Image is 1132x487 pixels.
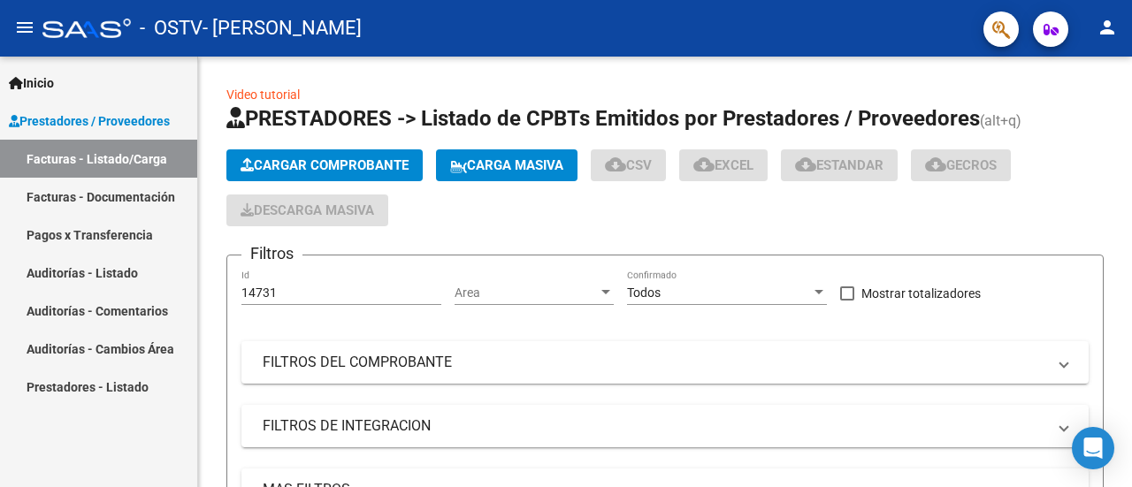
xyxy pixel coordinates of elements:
span: Inicio [9,73,54,93]
mat-icon: cloud_download [925,154,946,175]
span: Prestadores / Proveedores [9,111,170,131]
span: Descarga Masiva [241,202,374,218]
span: PRESTADORES -> Listado de CPBTs Emitidos por Prestadores / Proveedores [226,106,980,131]
span: Area [455,285,598,301]
mat-icon: cloud_download [605,154,626,175]
button: Gecros [911,149,1011,181]
mat-panel-title: FILTROS DE INTEGRACION [263,416,1046,436]
span: Cargar Comprobante [241,157,409,173]
button: Cargar Comprobante [226,149,423,181]
mat-icon: cloud_download [795,154,816,175]
span: Mostrar totalizadores [861,283,981,304]
app-download-masive: Descarga masiva de comprobantes (adjuntos) [226,194,388,226]
span: EXCEL [693,157,753,173]
span: Estandar [795,157,883,173]
span: - [PERSON_NAME] [203,9,362,48]
span: CSV [605,157,652,173]
button: Estandar [781,149,898,181]
mat-expansion-panel-header: FILTROS DE INTEGRACION [241,405,1089,447]
mat-panel-title: FILTROS DEL COMPROBANTE [263,353,1046,372]
span: (alt+q) [980,112,1021,129]
mat-icon: cloud_download [693,154,715,175]
a: Video tutorial [226,88,300,102]
span: - OSTV [140,9,203,48]
h3: Filtros [241,241,302,266]
mat-icon: person [1097,17,1118,38]
div: Open Intercom Messenger [1072,427,1114,469]
span: Todos [627,285,661,300]
button: Descarga Masiva [226,194,388,226]
mat-icon: menu [14,17,35,38]
button: EXCEL [679,149,768,181]
button: Carga Masiva [436,149,577,181]
mat-expansion-panel-header: FILTROS DEL COMPROBANTE [241,341,1089,384]
span: Gecros [925,157,997,173]
button: CSV [591,149,666,181]
span: Carga Masiva [450,157,563,173]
